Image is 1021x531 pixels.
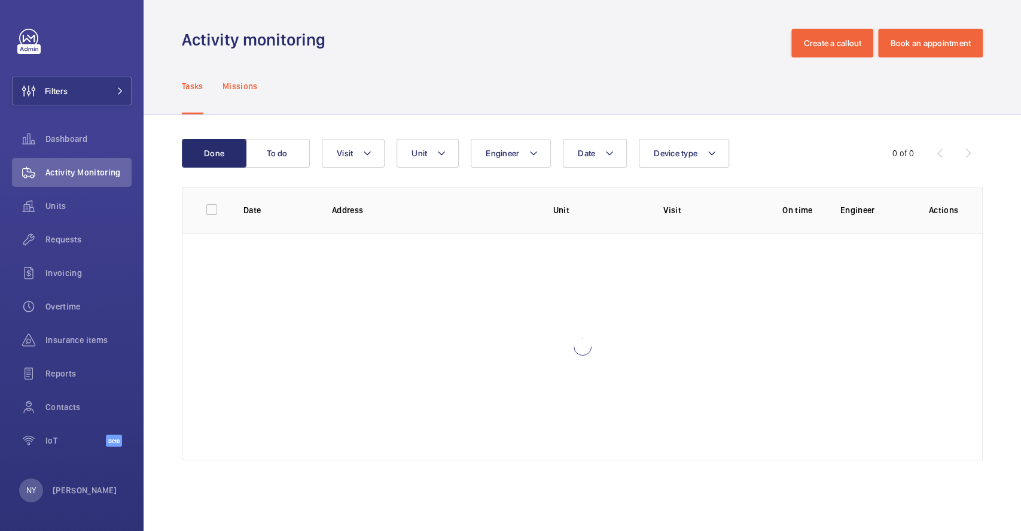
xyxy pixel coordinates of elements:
span: Requests [45,233,132,245]
button: Engineer [471,139,551,168]
span: Filters [45,85,68,97]
button: Date [563,139,627,168]
p: On time [774,204,821,216]
span: Activity Monitoring [45,166,132,178]
p: Address [332,204,534,216]
p: Actions [929,204,958,216]
p: Tasks [182,80,203,92]
p: Date [243,204,313,216]
span: Reports [45,368,132,380]
button: To do [245,139,310,168]
span: Dashboard [45,133,132,145]
div: 0 of 0 [892,147,914,159]
button: Done [182,139,246,168]
span: Engineer [486,148,519,158]
button: Device type [639,139,729,168]
button: Visit [322,139,385,168]
button: Unit [397,139,459,168]
span: IoT [45,435,106,447]
p: Visit [663,204,755,216]
span: Unit [412,148,427,158]
span: Overtime [45,301,132,312]
h1: Activity monitoring [182,29,333,51]
span: Contacts [45,401,132,413]
p: Engineer [840,204,910,216]
button: Create a callout [791,29,873,57]
span: Invoicing [45,267,132,279]
span: Visit [337,148,353,158]
p: [PERSON_NAME] [53,484,117,496]
button: Book an appointment [878,29,983,57]
p: Missions [223,80,258,92]
p: NY [26,484,36,496]
span: Date [578,148,595,158]
button: Filters [12,77,132,105]
span: Device type [654,148,697,158]
p: Unit [553,204,644,216]
span: Units [45,200,132,212]
span: Insurance items [45,334,132,346]
span: Beta [106,435,122,447]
